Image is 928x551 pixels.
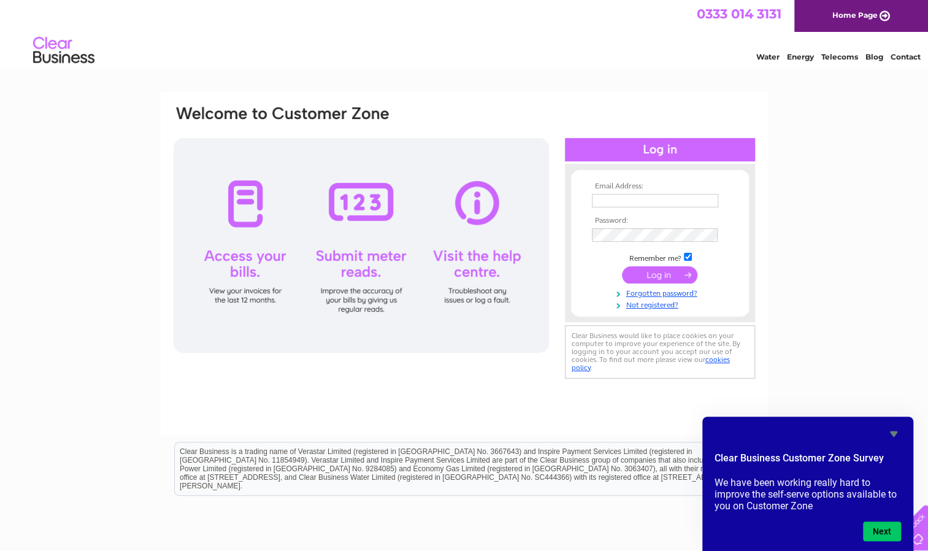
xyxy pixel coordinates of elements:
[565,325,755,379] div: Clear Business would like to place cookies on your computer to improve your experience of the sit...
[715,451,901,472] h2: Clear Business Customer Zone Survey
[592,298,731,310] a: Not registered?
[863,522,901,541] button: Next question
[787,52,814,61] a: Energy
[865,52,883,61] a: Blog
[572,355,730,372] a: cookies policy
[592,287,731,298] a: Forgotten password?
[821,52,858,61] a: Telecoms
[589,182,731,191] th: Email Address:
[589,217,731,225] th: Password:
[891,52,921,61] a: Contact
[886,426,901,441] button: Hide survey
[33,32,95,69] img: logo.png
[589,251,731,263] td: Remember me?
[715,426,901,541] div: Clear Business Customer Zone Survey
[697,6,781,21] a: 0333 014 3131
[715,477,901,512] p: We have been working really hard to improve the self-serve options available to you on Customer Zone
[756,52,780,61] a: Water
[175,7,754,60] div: Clear Business is a trading name of Verastar Limited (registered in [GEOGRAPHIC_DATA] No. 3667643...
[622,266,697,283] input: Submit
